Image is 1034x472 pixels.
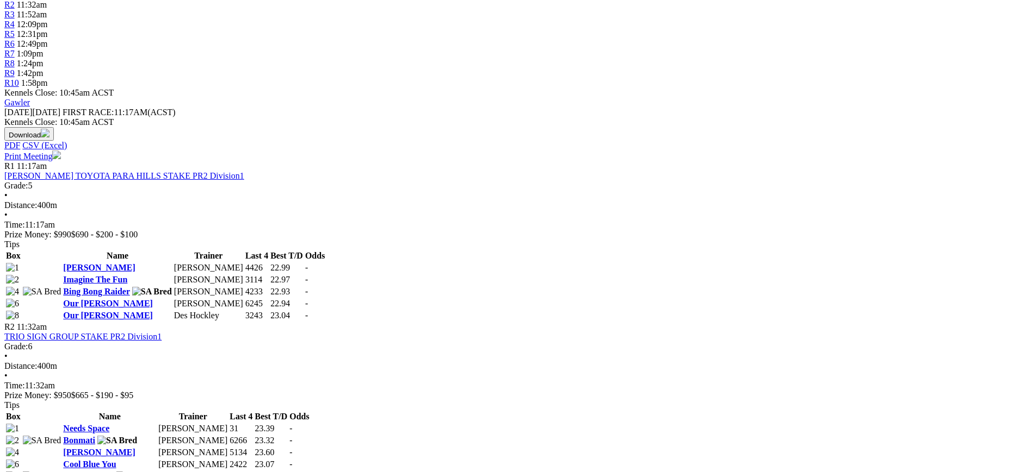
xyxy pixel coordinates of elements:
[4,49,15,58] a: R7
[4,230,1030,240] div: Prize Money: $990
[245,250,269,261] th: Last 4
[4,391,1030,400] div: Prize Money: $950
[229,435,253,446] td: 6266
[174,250,244,261] th: Trainer
[4,108,60,117] span: [DATE]
[229,411,253,422] th: Last 4
[158,435,228,446] td: [PERSON_NAME]
[4,200,37,210] span: Distance:
[71,391,134,400] span: $665 - $190 - $95
[158,423,228,434] td: [PERSON_NAME]
[63,287,129,296] a: Bing Bong Raider
[4,181,1030,191] div: 5
[17,20,48,29] span: 12:09pm
[255,447,288,458] td: 23.60
[4,381,25,390] span: Time:
[4,20,15,29] a: R4
[63,311,153,320] a: Our [PERSON_NAME]
[4,171,244,180] a: [PERSON_NAME] TOYOTA PARA HILLS STAKE PR2 Division1
[255,459,288,470] td: 23.07
[6,460,19,469] img: 6
[289,411,309,422] th: Odds
[41,129,49,137] img: download.svg
[245,286,269,297] td: 4233
[270,250,304,261] th: Best T/D
[174,298,244,309] td: [PERSON_NAME]
[63,460,116,469] a: Cool Blue You
[289,424,292,433] span: -
[174,262,244,273] td: [PERSON_NAME]
[63,250,172,261] th: Name
[63,448,135,457] a: [PERSON_NAME]
[289,460,292,469] span: -
[4,240,20,249] span: Tips
[4,29,15,39] a: R5
[23,436,61,445] img: SA Bred
[4,191,8,200] span: •
[270,310,304,321] td: 23.04
[17,322,47,331] span: 11:32am
[63,424,109,433] a: Needs Space
[255,435,288,446] td: 23.32
[229,459,253,470] td: 2422
[4,200,1030,210] div: 400m
[229,423,253,434] td: 31
[305,299,308,308] span: -
[132,287,172,297] img: SA Bred
[4,342,28,351] span: Grade:
[6,311,19,320] img: 8
[158,459,228,470] td: [PERSON_NAME]
[4,181,28,190] span: Grade:
[4,68,15,78] a: R9
[63,299,153,308] a: Our [PERSON_NAME]
[245,310,269,321] td: 3243
[4,220,25,229] span: Time:
[17,68,44,78] span: 1:42pm
[17,59,44,68] span: 1:24pm
[17,29,48,39] span: 12:31pm
[4,161,15,171] span: R1
[4,59,15,68] span: R8
[174,286,244,297] td: [PERSON_NAME]
[270,274,304,285] td: 22.97
[6,251,21,260] span: Box
[4,88,114,97] span: Kennels Close: 10:45am ACST
[4,342,1030,351] div: 6
[4,361,1030,371] div: 400m
[305,263,308,272] span: -
[63,411,157,422] th: Name
[4,108,33,117] span: [DATE]
[6,436,19,445] img: 2
[4,39,15,48] span: R6
[305,250,325,261] th: Odds
[4,152,61,161] a: Print Meeting
[158,411,228,422] th: Trainer
[174,274,244,285] td: [PERSON_NAME]
[4,78,19,87] a: R10
[6,448,19,457] img: 4
[63,436,95,445] a: Bonmati
[6,263,19,273] img: 1
[4,351,8,361] span: •
[4,220,1030,230] div: 11:17am
[305,311,308,320] span: -
[23,287,61,297] img: SA Bred
[63,263,135,272] a: [PERSON_NAME]
[4,10,15,19] a: R3
[97,436,137,445] img: SA Bred
[4,371,8,380] span: •
[4,361,37,370] span: Distance:
[229,447,253,458] td: 5134
[255,423,288,434] td: 23.39
[17,49,44,58] span: 1:09pm
[63,108,114,117] span: FIRST RACE:
[255,411,288,422] th: Best T/D
[4,210,8,219] span: •
[245,298,269,309] td: 6245
[305,275,308,284] span: -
